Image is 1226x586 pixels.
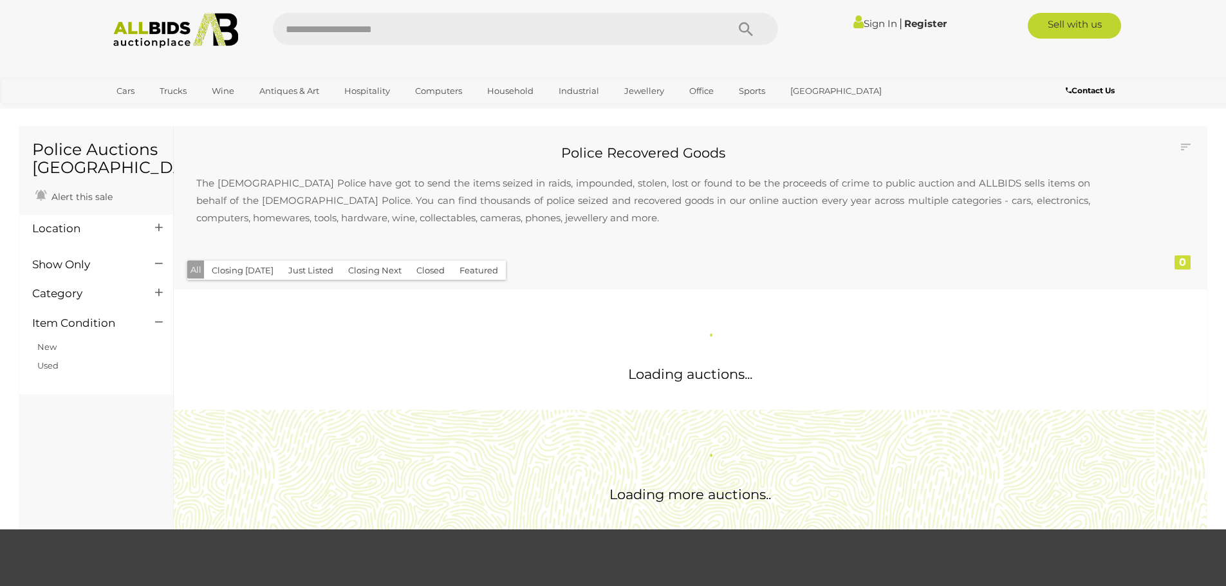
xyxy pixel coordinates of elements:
[151,80,195,102] a: Trucks
[204,261,281,280] button: Closing [DATE]
[1066,86,1115,95] b: Contact Us
[108,80,143,102] a: Cars
[32,186,116,205] a: Alert this sale
[32,288,136,300] h4: Category
[37,342,57,352] a: New
[681,80,722,102] a: Office
[32,141,160,176] h1: Police Auctions [GEOGRAPHIC_DATA]
[609,486,771,502] span: Loading more auctions..
[106,13,246,48] img: Allbids.com.au
[336,80,398,102] a: Hospitality
[899,16,902,30] span: |
[714,13,778,45] button: Search
[730,80,774,102] a: Sports
[37,360,59,371] a: Used
[479,80,542,102] a: Household
[340,261,409,280] button: Closing Next
[782,80,890,102] a: [GEOGRAPHIC_DATA]
[32,317,136,329] h4: Item Condition
[183,145,1103,160] h2: Police Recovered Goods
[187,261,205,279] button: All
[628,366,752,382] span: Loading auctions...
[407,80,470,102] a: Computers
[281,261,341,280] button: Just Listed
[1175,255,1191,270] div: 0
[1066,84,1118,98] a: Contact Us
[32,259,136,271] h4: Show Only
[183,161,1103,239] p: The [DEMOGRAPHIC_DATA] Police have got to send the items seized in raids, impounded, stolen, lost...
[904,17,947,30] a: Register
[550,80,608,102] a: Industrial
[48,191,113,203] span: Alert this sale
[1028,13,1121,39] a: Sell with us
[409,261,452,280] button: Closed
[32,223,136,235] h4: Location
[853,17,897,30] a: Sign In
[452,261,506,280] button: Featured
[616,80,673,102] a: Jewellery
[251,80,328,102] a: Antiques & Art
[203,80,243,102] a: Wine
